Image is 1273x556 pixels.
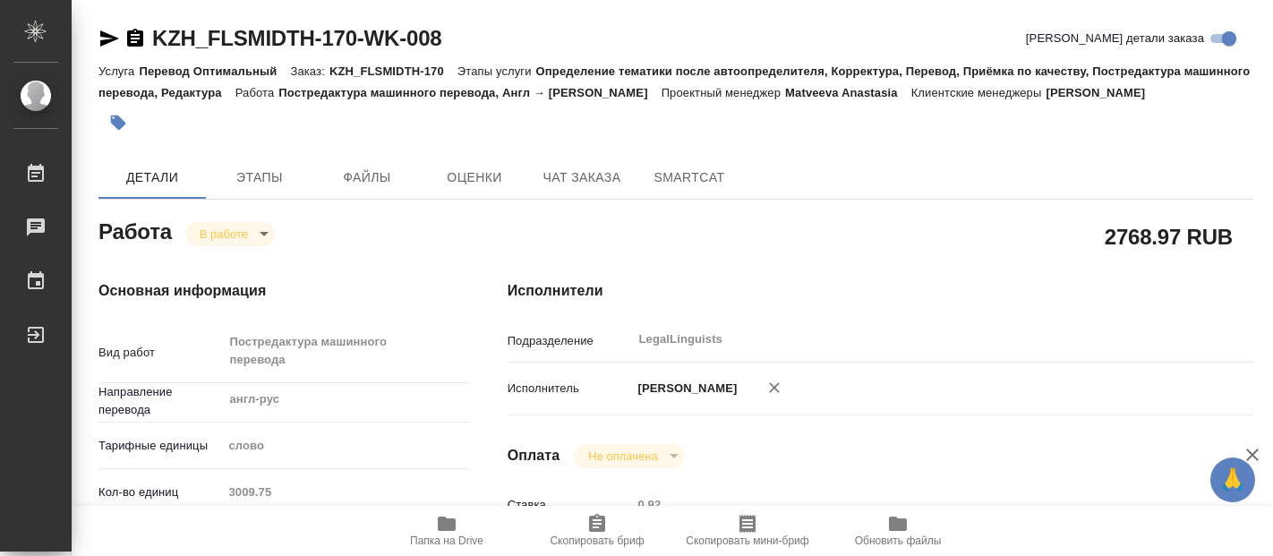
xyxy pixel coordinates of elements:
p: KZH_FLSMIDTH-170 [329,64,457,78]
p: Кол-во единиц [98,483,222,501]
p: [PERSON_NAME] [1046,86,1158,99]
p: Работа [235,86,279,99]
span: Чат заказа [539,167,625,189]
button: Скопировать ссылку [124,28,146,49]
input: Пустое поле [632,492,1192,518]
p: Перевод Оптимальный [139,64,290,78]
p: Услуга [98,64,139,78]
div: В работе [185,222,275,246]
p: Постредактура машинного перевода, Англ → [PERSON_NAME] [278,86,661,99]
a: KZH_FLSMIDTH-170-WK-008 [152,26,441,50]
span: Оценки [431,167,517,189]
h4: Основная информация [98,280,436,302]
button: Скопировать бриф [522,506,672,556]
span: Папка на Drive [410,535,483,547]
span: Детали [109,167,195,189]
span: Обновить файлы [855,535,942,547]
button: Обновить файлы [823,506,973,556]
span: Скопировать мини-бриф [686,535,808,547]
button: Удалить исполнителя [755,368,794,407]
p: Тарифные единицы [98,437,222,455]
p: Вид работ [98,344,222,362]
button: Добавить тэг [98,103,138,142]
span: [PERSON_NAME] детали заказа [1026,30,1204,47]
span: 🙏 [1217,461,1248,499]
h4: Исполнители [508,280,1253,302]
p: Клиентские менеджеры [911,86,1047,99]
span: Файлы [324,167,410,189]
span: Этапы [217,167,303,189]
p: Matveeva Anastasia [785,86,911,99]
input: Пустое поле [222,479,470,505]
button: В работе [194,227,253,242]
button: Не оплачена [583,449,662,464]
h4: Оплата [508,445,560,466]
div: слово [222,431,470,461]
h2: Работа [98,214,172,246]
button: 🙏 [1210,458,1255,502]
p: [PERSON_NAME] [632,380,738,398]
button: Скопировать мини-бриф [672,506,823,556]
p: Проектный менеджер [662,86,785,99]
p: Исполнитель [508,380,632,398]
button: Скопировать ссылку для ЯМессенджера [98,28,120,49]
h2: 2768.97 RUB [1105,221,1233,252]
p: Этапы услуги [457,64,536,78]
span: SmartCat [646,167,732,189]
p: Заказ: [290,64,329,78]
p: Подразделение [508,332,632,350]
p: Направление перевода [98,383,222,419]
div: В работе [574,444,684,468]
button: Папка на Drive [372,506,522,556]
p: Определение тематики после автоопределителя, Корректура, Перевод, Приёмка по качеству, Постредакт... [98,64,1250,99]
span: Скопировать бриф [550,535,644,547]
p: Ставка [508,496,632,514]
